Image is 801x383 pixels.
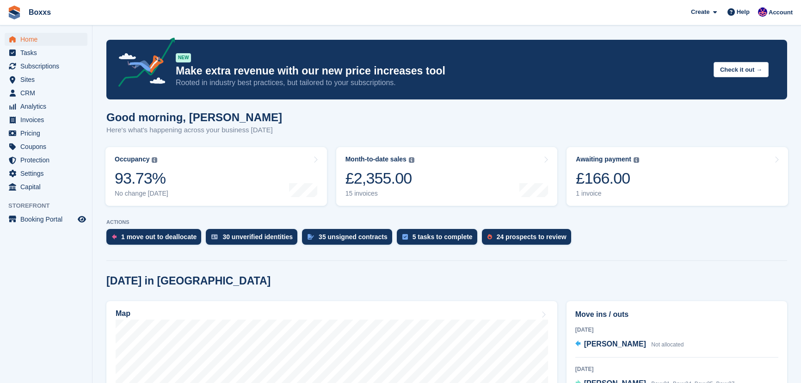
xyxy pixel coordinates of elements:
div: No change [DATE] [115,190,168,198]
div: [DATE] [575,365,778,373]
div: £2,355.00 [345,169,414,188]
div: 24 prospects to review [497,233,567,241]
img: Jamie Malcolm [758,7,767,17]
h1: Good morning, [PERSON_NAME] [106,111,282,124]
a: [PERSON_NAME] Not allocated [575,339,684,351]
a: menu [5,127,87,140]
a: menu [5,86,87,99]
p: Here's what's happening across your business [DATE] [106,125,282,136]
h2: [DATE] in [GEOGRAPHIC_DATA] [106,275,271,287]
a: 24 prospects to review [482,229,576,249]
div: 93.73% [115,169,168,188]
div: Month-to-date sales [345,155,407,163]
span: Not allocated [651,341,684,348]
a: 1 move out to deallocate [106,229,206,249]
div: 1 invoice [576,190,639,198]
p: Make extra revenue with our new price increases tool [176,64,706,78]
div: £166.00 [576,169,639,188]
img: verify_identity-adf6edd0f0f0b5bbfe63781bf79b02c33cf7c696d77639b501bdc392416b5a36.svg [211,234,218,240]
a: Awaiting payment £166.00 1 invoice [567,147,788,206]
img: price-adjustments-announcement-icon-8257ccfd72463d97f412b2fc003d46551f7dbcb40ab6d574587a9cd5c0d94... [111,37,175,90]
a: menu [5,180,87,193]
span: Account [769,8,793,17]
img: icon-info-grey-7440780725fd019a000dd9b08b2336e03edf1995a4989e88bcd33f0948082b44.svg [634,157,639,163]
span: Booking Portal [20,213,76,226]
div: NEW [176,53,191,62]
img: stora-icon-8386f47178a22dfd0bd8f6a31ec36ba5ce8667c1dd55bd0f319d3a0aa187defe.svg [7,6,21,19]
div: Occupancy [115,155,149,163]
span: Create [691,7,709,17]
span: Storefront [8,201,92,210]
h2: Move ins / outs [575,309,778,320]
img: contract_signature_icon-13c848040528278c33f63329250d36e43548de30e8caae1d1a13099fd9432cc5.svg [308,234,314,240]
a: Month-to-date sales £2,355.00 15 invoices [336,147,558,206]
span: Analytics [20,100,76,113]
img: icon-info-grey-7440780725fd019a000dd9b08b2336e03edf1995a4989e88bcd33f0948082b44.svg [152,157,157,163]
span: Invoices [20,113,76,126]
div: [DATE] [575,326,778,334]
div: 5 tasks to complete [413,233,473,241]
a: menu [5,113,87,126]
div: 35 unsigned contracts [319,233,388,241]
a: menu [5,100,87,113]
span: Help [737,7,750,17]
a: 5 tasks to complete [397,229,482,249]
span: Pricing [20,127,76,140]
a: menu [5,213,87,226]
a: menu [5,60,87,73]
img: task-75834270c22a3079a89374b754ae025e5fb1db73e45f91037f5363f120a921f8.svg [402,234,408,240]
a: menu [5,167,87,180]
a: menu [5,73,87,86]
img: icon-info-grey-7440780725fd019a000dd9b08b2336e03edf1995a4989e88bcd33f0948082b44.svg [409,157,414,163]
span: Subscriptions [20,60,76,73]
div: Awaiting payment [576,155,631,163]
a: menu [5,33,87,46]
div: 1 move out to deallocate [121,233,197,241]
img: prospect-51fa495bee0391a8d652442698ab0144808aea92771e9ea1ae160a38d050c398.svg [487,234,492,240]
p: Rooted in industry best practices, but tailored to your subscriptions. [176,78,706,88]
span: CRM [20,86,76,99]
h2: Map [116,309,130,318]
a: Preview store [76,214,87,225]
span: Home [20,33,76,46]
a: menu [5,140,87,153]
p: ACTIONS [106,219,787,225]
span: [PERSON_NAME] [584,340,646,348]
a: menu [5,154,87,167]
span: Coupons [20,140,76,153]
img: move_outs_to_deallocate_icon-f764333ba52eb49d3ac5e1228854f67142a1ed5810a6f6cc68b1a99e826820c5.svg [112,234,117,240]
a: Occupancy 93.73% No change [DATE] [105,147,327,206]
span: Protection [20,154,76,167]
span: Settings [20,167,76,180]
span: Capital [20,180,76,193]
div: 30 unverified identities [222,233,293,241]
a: 30 unverified identities [206,229,302,249]
span: Tasks [20,46,76,59]
a: 35 unsigned contracts [302,229,397,249]
a: Boxxs [25,5,55,20]
button: Check it out → [714,62,769,77]
div: 15 invoices [345,190,414,198]
a: menu [5,46,87,59]
span: Sites [20,73,76,86]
